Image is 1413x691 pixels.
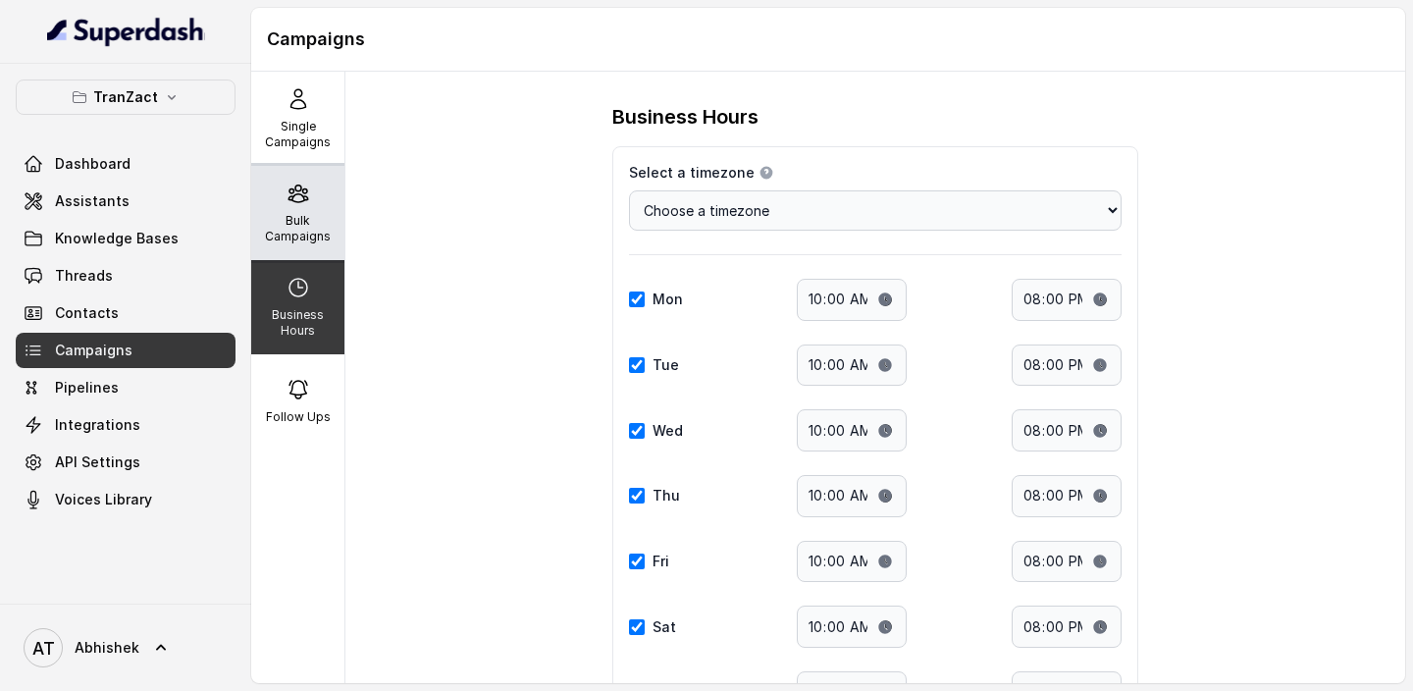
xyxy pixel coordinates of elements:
[55,415,140,435] span: Integrations
[653,617,676,637] label: Sat
[266,409,331,425] p: Follow Ups
[259,119,337,150] p: Single Campaigns
[16,295,235,331] a: Contacts
[653,290,683,309] label: Mon
[259,213,337,244] p: Bulk Campaigns
[16,221,235,256] a: Knowledge Bases
[16,184,235,219] a: Assistants
[259,307,337,339] p: Business Hours
[16,620,235,675] a: Abhishek
[55,452,140,472] span: API Settings
[267,24,1389,55] h1: Campaigns
[93,85,158,109] p: TranZact
[55,191,130,211] span: Assistants
[16,80,235,115] button: TranZact
[55,378,119,398] span: Pipelines
[55,154,131,174] span: Dashboard
[653,552,669,571] label: Fri
[47,16,205,47] img: light.svg
[612,103,759,131] h3: Business Hours
[55,266,113,286] span: Threads
[16,445,235,480] a: API Settings
[653,355,679,375] label: Tue
[653,421,683,441] label: Wed
[629,163,755,183] span: Select a timezone
[16,333,235,368] a: Campaigns
[55,303,119,323] span: Contacts
[16,407,235,443] a: Integrations
[55,229,179,248] span: Knowledge Bases
[759,165,774,181] button: Select a timezone
[32,638,55,659] text: AT
[16,146,235,182] a: Dashboard
[16,482,235,517] a: Voices Library
[55,341,132,360] span: Campaigns
[16,370,235,405] a: Pipelines
[55,490,152,509] span: Voices Library
[75,638,139,658] span: Abhishek
[16,258,235,293] a: Threads
[653,486,680,505] label: Thu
